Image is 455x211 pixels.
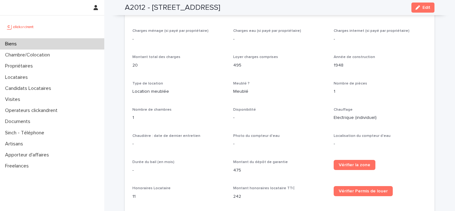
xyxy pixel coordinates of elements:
p: Biens [3,41,22,47]
p: 20 [132,62,226,69]
span: Montant honoraires locataire TTC [233,186,295,190]
h2: A2012 - [STREET_ADDRESS] [125,3,220,12]
p: Operateurs clickandrent [3,108,63,114]
span: Montant total des charges [132,55,180,59]
span: Edit [422,5,430,10]
p: - [233,141,326,147]
span: Montant du dépôt de garantie [233,160,288,164]
span: Type de location [132,82,163,85]
img: UCB0brd3T0yccxBKYDjQ [5,21,36,33]
span: Chauffage [334,108,353,112]
span: Nombre de chambres [132,108,172,112]
p: Apporteur d'affaires [3,152,54,158]
span: Disponibilité [233,108,256,112]
span: Année de construction [334,55,375,59]
p: Meublé [233,88,326,95]
span: Meublé ? [233,82,250,85]
p: 11 [132,193,226,200]
p: Propriétaires [3,63,38,69]
p: Location meublée [132,88,226,95]
span: Localisation du compteur d'eau [334,134,391,138]
p: 1 [334,88,427,95]
p: 1948 [334,62,427,69]
p: - [132,167,226,174]
p: - [233,114,326,121]
p: 475 [233,167,326,174]
a: Vérifier Permis de louer [334,186,393,196]
span: Vérifier Permis de louer [339,189,388,193]
p: 495 [233,62,326,69]
p: Artisans [3,141,28,147]
p: - [334,141,427,147]
p: - [233,36,326,43]
span: Charges ménage (si payé par propriétaire) [132,29,209,33]
p: Documents [3,119,35,125]
a: Vérifier la zone [334,160,375,170]
span: Chaudière : date de dernier entretien [132,134,200,138]
p: Electrique (individuel) [334,114,427,121]
span: Honoraires Locataire [132,186,171,190]
p: Visites [3,97,25,103]
p: 242 [233,193,326,200]
span: Durée du bail (en mois) [132,160,174,164]
p: - [334,36,427,43]
p: 1 [132,114,226,121]
span: Loyer charges comprises [233,55,278,59]
span: Charges eau (si payé par propriétaire) [233,29,301,33]
p: Candidats Locataires [3,85,56,91]
span: Photo du compteur d'eau [233,134,280,138]
span: Charges internet (si payé par propriétaire) [334,29,409,33]
span: Vérifier la zone [339,163,370,167]
button: Edit [411,3,434,13]
p: Freelances [3,163,34,169]
p: - [132,141,226,147]
p: Locataires [3,74,33,80]
p: Chambre/Colocation [3,52,55,58]
p: Sinch - Téléphone [3,130,49,136]
p: - [132,36,226,43]
span: Nombre de pièces [334,82,367,85]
